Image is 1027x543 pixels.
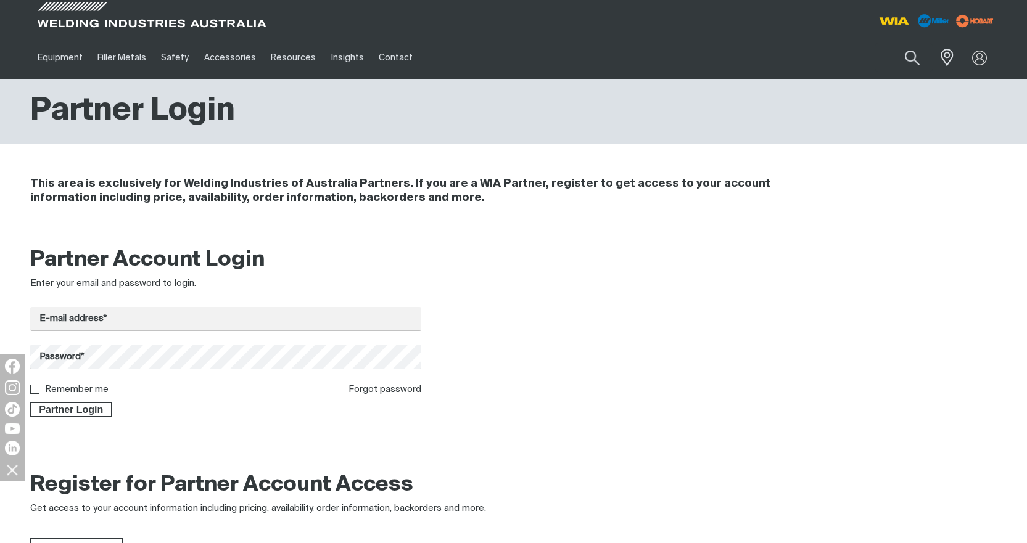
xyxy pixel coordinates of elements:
[197,36,263,79] a: Accessories
[30,91,235,131] h1: Partner Login
[45,385,109,394] label: Remember me
[30,472,413,499] h2: Register for Partner Account Access
[30,36,90,79] a: Equipment
[263,36,323,79] a: Resources
[154,36,196,79] a: Safety
[30,247,422,274] h2: Partner Account Login
[371,36,420,79] a: Contact
[5,359,20,374] img: Facebook
[30,504,486,513] span: Get access to your account information including pricing, availability, order information, backor...
[5,402,20,417] img: TikTok
[90,36,154,79] a: Filler Metals
[30,277,422,291] div: Enter your email and password to login.
[5,423,20,434] img: YouTube
[31,402,112,418] span: Partner Login
[952,12,997,30] img: miller
[30,177,833,205] h4: This area is exclusively for Welding Industries of Australia Partners. If you are a WIA Partner, ...
[5,380,20,395] img: Instagram
[875,43,933,72] input: Product name or item number...
[2,459,23,480] img: hide socials
[323,36,371,79] a: Insights
[891,43,933,72] button: Search products
[5,441,20,455] img: LinkedIn
[349,385,421,394] a: Forgot password
[30,402,113,418] button: Partner Login
[30,36,756,79] nav: Main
